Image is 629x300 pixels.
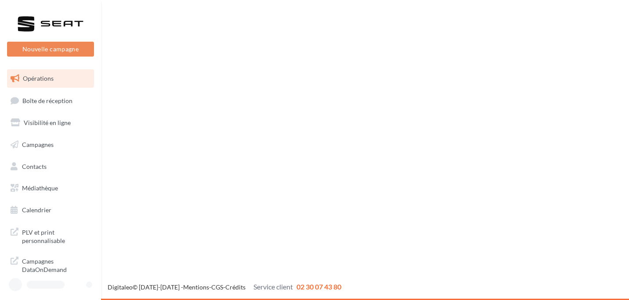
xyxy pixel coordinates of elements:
[5,114,96,132] a: Visibilité en ligne
[183,283,209,291] a: Mentions
[211,283,223,291] a: CGS
[22,255,90,274] span: Campagnes DataOnDemand
[22,184,58,192] span: Médiathèque
[253,282,293,291] span: Service client
[22,226,90,245] span: PLV et print personnalisable
[5,223,96,249] a: PLV et print personnalisable
[5,201,96,219] a: Calendrier
[5,91,96,110] a: Boîte de réception
[24,119,71,126] span: Visibilité en ligne
[22,162,47,170] span: Contacts
[22,96,72,104] span: Boîte de réception
[108,283,341,291] span: © [DATE]-[DATE] - - -
[5,136,96,154] a: Campagnes
[108,283,133,291] a: Digitaleo
[5,69,96,88] a: Opérations
[22,206,51,214] span: Calendrier
[7,42,94,57] button: Nouvelle campagne
[5,157,96,176] a: Contacts
[5,179,96,197] a: Médiathèque
[296,282,341,291] span: 02 30 07 43 80
[22,141,54,148] span: Campagnes
[225,283,246,291] a: Crédits
[5,252,96,278] a: Campagnes DataOnDemand
[23,75,54,82] span: Opérations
